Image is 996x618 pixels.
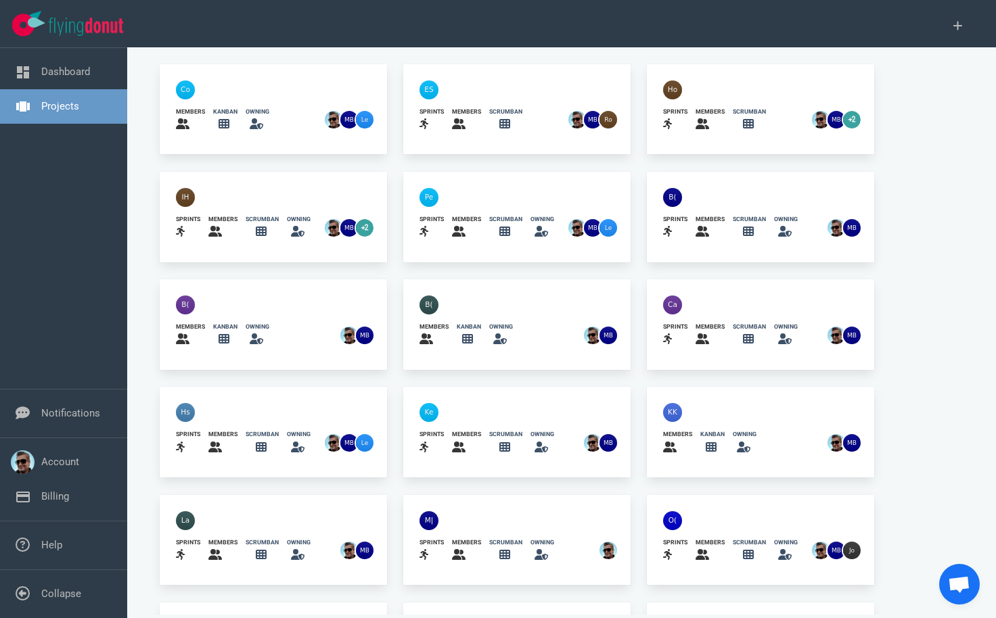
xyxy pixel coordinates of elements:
img: 26 [584,219,602,237]
div: sprints [420,538,444,547]
div: members [176,323,205,331]
a: sprints [420,538,444,563]
a: Account [41,456,79,468]
img: 26 [828,542,845,559]
div: sprints [176,538,200,547]
div: scrumban [733,538,766,547]
div: sprints [420,215,444,224]
img: 26 [599,434,617,452]
a: sprints [176,538,200,563]
div: members [208,430,237,439]
div: members [696,215,725,224]
div: owning [774,323,798,331]
div: members [696,538,725,547]
a: Collapse [41,588,81,600]
img: 26 [843,434,861,452]
div: members [452,538,481,547]
img: 26 [599,542,617,559]
div: scrumban [246,215,279,224]
a: sprints [420,430,444,455]
a: members [452,108,481,133]
img: 26 [340,111,358,128]
text: +2 [848,116,855,123]
img: 40 [663,80,682,99]
img: 26 [828,219,845,237]
a: sprints [663,108,687,133]
div: owning [733,430,756,439]
div: scrumban [489,538,522,547]
img: 26 [340,434,358,452]
img: 26 [843,219,861,237]
img: 40 [663,511,682,530]
img: 26 [843,327,861,344]
a: sprints [176,215,200,240]
a: members [452,538,481,563]
div: kanban [213,323,237,331]
div: sprints [176,215,200,224]
a: Projects [41,100,79,112]
img: 40 [420,511,438,530]
img: 26 [599,327,617,344]
div: scrumban [246,430,279,439]
a: members [696,323,725,348]
div: members [208,215,237,224]
a: members [663,430,692,455]
a: Notifications [41,407,100,419]
div: kanban [213,108,237,116]
div: members [696,108,725,116]
div: scrumban [733,323,766,331]
div: sprints [663,108,687,116]
img: 26 [828,434,845,452]
div: owning [489,323,513,331]
div: owning [287,430,311,439]
img: 26 [340,542,358,559]
img: 26 [828,327,845,344]
a: members [696,108,725,133]
img: 26 [828,111,845,128]
a: members [696,215,725,240]
img: 26 [356,111,373,128]
div: sprints [420,430,444,439]
img: 26 [356,542,373,559]
a: sprints [663,323,687,348]
img: 26 [340,327,358,344]
div: owning [246,323,269,331]
div: sprints [420,108,444,116]
div: owning [530,538,554,547]
a: Open de chat [939,564,980,604]
a: members [176,323,205,348]
img: 40 [663,295,682,314]
img: 26 [325,219,342,237]
a: Dashboard [41,66,90,78]
div: sprints [663,323,687,331]
img: 26 [568,111,586,128]
div: scrumban [733,215,766,224]
a: members [208,538,237,563]
img: 40 [176,295,195,314]
div: owning [287,215,311,224]
img: 40 [663,188,682,207]
div: kanban [700,430,725,439]
img: 40 [663,403,682,422]
img: 26 [325,111,342,128]
div: members [452,215,481,224]
img: Flying Donut text logo [49,18,123,36]
div: sprints [663,215,687,224]
a: sprints [420,215,444,240]
div: owning [774,215,798,224]
a: members [176,108,205,133]
a: members [208,430,237,455]
img: 26 [356,327,373,344]
div: scrumban [733,108,766,116]
a: members [452,215,481,240]
img: 40 [420,295,438,314]
div: sprints [176,430,200,439]
div: sprints [663,538,687,547]
img: 40 [176,403,195,422]
div: kanban [457,323,481,331]
div: members [176,108,205,116]
img: 26 [584,327,602,344]
img: 26 [584,111,602,128]
div: scrumban [489,430,522,439]
div: members [452,430,481,439]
